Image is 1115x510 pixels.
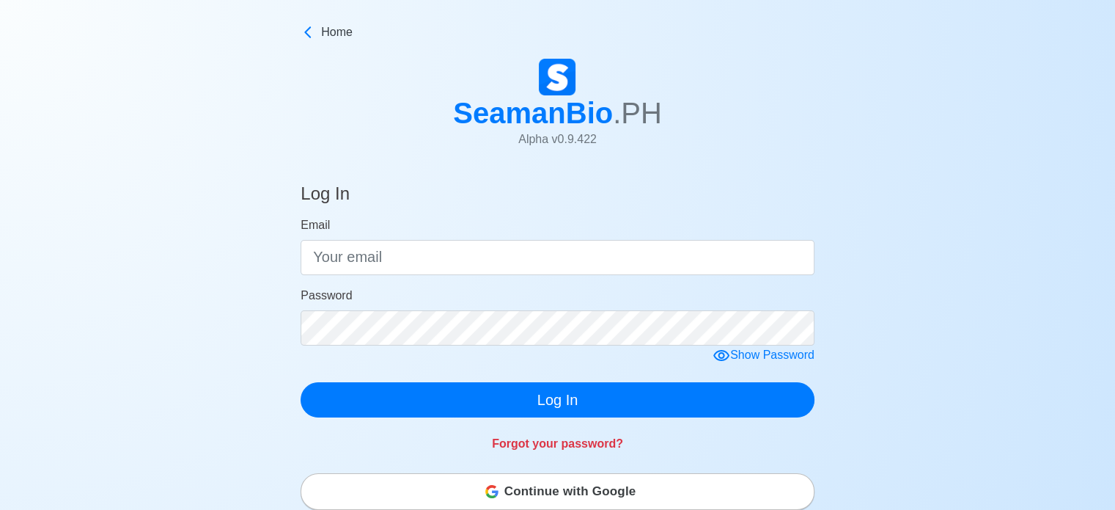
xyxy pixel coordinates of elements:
[301,183,350,211] h4: Log In
[713,346,814,365] div: Show Password
[301,23,814,41] a: Home
[301,289,352,302] span: Password
[492,437,623,450] a: Forgot your password?
[301,473,814,510] button: Continue with Google
[301,382,814,418] button: Log In
[539,59,575,95] img: Logo
[321,23,353,41] span: Home
[453,131,662,148] p: Alpha v 0.9.422
[504,477,636,506] span: Continue with Google
[301,219,330,231] span: Email
[301,240,814,275] input: Your email
[453,95,662,131] h1: SeamanBio
[613,97,662,129] span: .PH
[453,59,662,160] a: SeamanBio.PHAlpha v0.9.422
